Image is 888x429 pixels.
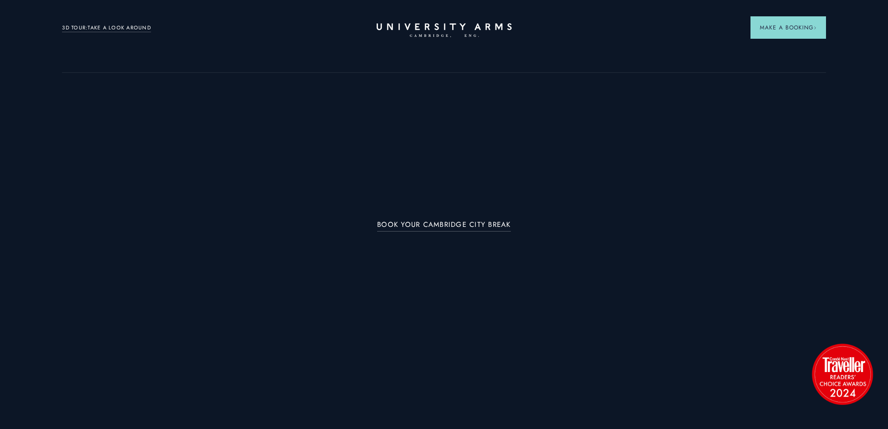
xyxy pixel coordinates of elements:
[62,24,151,32] a: 3D TOUR:TAKE A LOOK AROUND
[377,221,511,232] a: BOOK YOUR CAMBRIDGE CITY BREAK
[750,16,826,39] button: Make a BookingArrow icon
[377,23,512,38] a: Home
[813,26,817,29] img: Arrow icon
[807,339,877,409] img: image-2524eff8f0c5d55edbf694693304c4387916dea5-1501x1501-png
[760,23,817,32] span: Make a Booking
